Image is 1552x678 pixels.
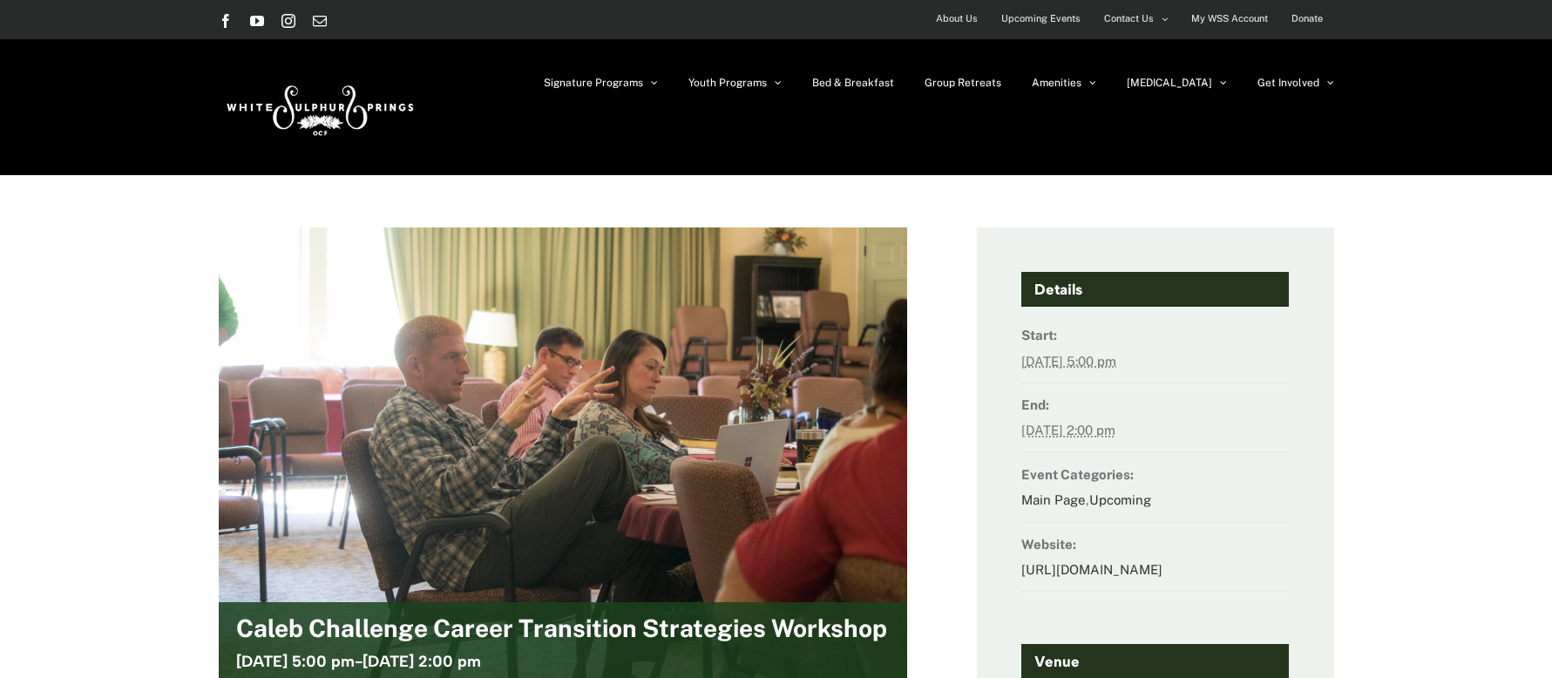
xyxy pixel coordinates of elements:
[1089,492,1151,507] a: Upcoming
[936,6,978,31] span: About Us
[1021,487,1289,522] dd: ,
[1291,6,1323,31] span: Donate
[281,14,295,28] a: Instagram
[925,39,1001,126] a: Group Retreats
[1001,6,1081,31] span: Upcoming Events
[544,78,643,88] span: Signature Programs
[1021,532,1289,557] dt: Website:
[1257,78,1319,88] span: Get Involved
[1021,423,1115,437] abbr: 2025-11-09
[1032,39,1096,126] a: Amenities
[544,39,658,126] a: Signature Programs
[219,14,233,28] a: Facebook
[236,615,887,650] h2: Caleb Challenge Career Transition Strategies Workshop
[1021,392,1289,417] dt: End:
[250,14,264,28] a: YouTube
[812,78,894,88] span: Bed & Breakfast
[1021,562,1162,577] a: [URL][DOMAIN_NAME]
[1104,6,1154,31] span: Contact Us
[236,652,355,671] span: [DATE] 5:00 pm
[1021,462,1289,487] dt: Event Categories:
[363,652,481,671] span: [DATE] 2:00 pm
[219,66,419,148] img: White Sulphur Springs Logo
[1021,354,1116,369] abbr: 2025-11-07
[1191,6,1268,31] span: My WSS Account
[1021,322,1289,348] dt: Start:
[688,39,782,126] a: Youth Programs
[1021,492,1086,507] a: Main Page
[236,650,481,674] h3: -
[925,78,1001,88] span: Group Retreats
[544,39,1334,126] nav: Main Menu
[1021,272,1289,307] h4: Details
[812,39,894,126] a: Bed & Breakfast
[1127,39,1227,126] a: [MEDICAL_DATA]
[313,14,327,28] a: Email
[1127,78,1212,88] span: [MEDICAL_DATA]
[1032,78,1081,88] span: Amenities
[1257,39,1334,126] a: Get Involved
[688,78,767,88] span: Youth Programs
